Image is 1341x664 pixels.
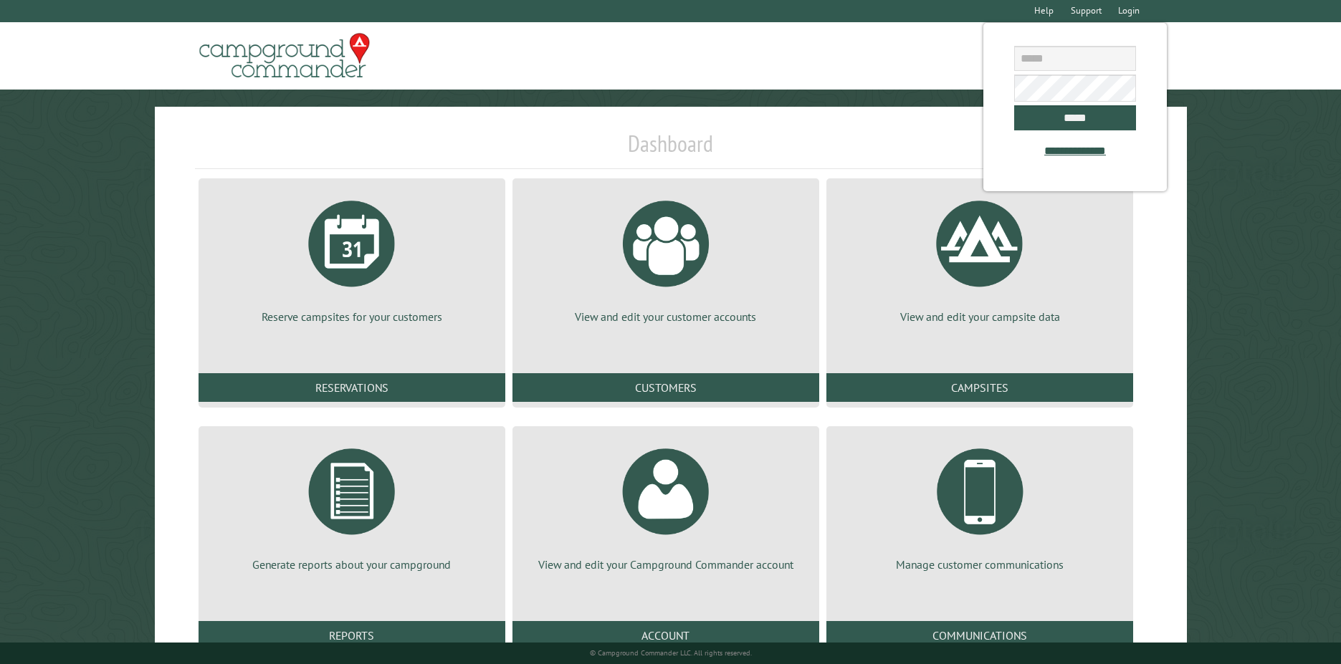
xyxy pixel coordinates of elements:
[216,309,488,324] p: Reserve campsites for your customers
[512,621,819,650] a: Account
[199,373,505,402] a: Reservations
[844,438,1116,572] a: Manage customer communications
[216,190,488,324] a: Reserve campsites for your customers
[195,28,374,84] img: Campground Commander
[844,190,1116,324] a: View and edit your campsite data
[530,557,802,572] p: View and edit your Campground Commander account
[199,621,505,650] a: Reports
[844,309,1116,324] p: View and edit your campsite data
[530,438,802,572] a: View and edit your Campground Commander account
[216,438,488,572] a: Generate reports about your campground
[512,373,819,402] a: Customers
[590,648,752,658] small: © Campground Commander LLC. All rights reserved.
[826,373,1133,402] a: Campsites
[844,557,1116,572] p: Manage customer communications
[195,130,1147,169] h1: Dashboard
[530,309,802,324] p: View and edit your customer accounts
[530,190,802,324] a: View and edit your customer accounts
[826,621,1133,650] a: Communications
[216,557,488,572] p: Generate reports about your campground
